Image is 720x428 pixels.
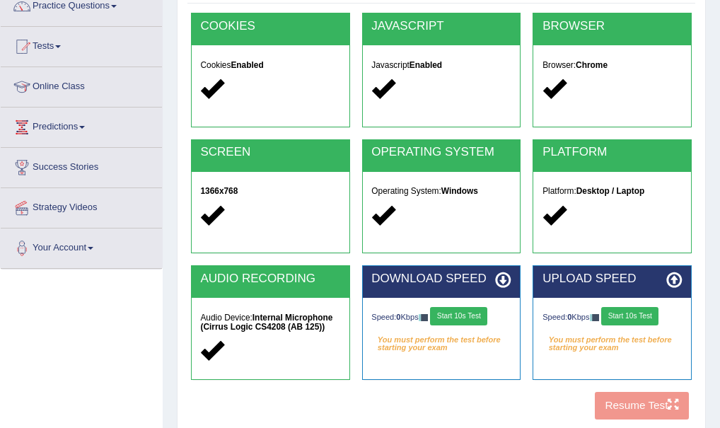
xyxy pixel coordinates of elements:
[430,307,487,325] button: Start 10s Test
[371,146,511,159] h2: OPERATING SYSTEM
[371,187,511,196] h5: Operating System:
[200,186,238,196] strong: 1366x768
[1,229,162,264] a: Your Account
[542,272,682,286] h2: UPLOAD SPEED
[200,146,339,159] h2: SCREEN
[601,307,658,325] button: Start 10s Test
[441,186,478,196] strong: Windows
[410,60,442,70] strong: Enabled
[200,272,339,286] h2: AUDIO RECORDING
[371,61,511,70] h5: Javascript
[542,331,682,349] em: You must perform the test before starting your exam
[371,272,511,286] h2: DOWNLOAD SPEED
[200,313,332,332] strong: Internal Microphone (Cirrus Logic CS4208 (AB 125))
[1,188,162,224] a: Strategy Videos
[567,313,571,321] strong: 0
[200,20,339,33] h2: COOKIES
[396,313,400,321] strong: 0
[542,20,682,33] h2: BROWSER
[371,20,511,33] h2: JAVASCRIPT
[542,146,682,159] h2: PLATFORM
[1,108,162,143] a: Predictions
[231,60,263,70] strong: Enabled
[1,67,162,103] a: Online Class
[590,314,600,320] img: ajax-loader-fb-connection.gif
[1,27,162,62] a: Tests
[576,186,644,196] strong: Desktop / Laptop
[542,307,682,328] div: Speed: Kbps
[200,61,339,70] h5: Cookies
[419,314,429,320] img: ajax-loader-fb-connection.gif
[1,148,162,183] a: Success Stories
[371,307,511,328] div: Speed: Kbps
[576,60,608,70] strong: Chrome
[542,61,682,70] h5: Browser:
[200,313,339,332] h5: Audio Device:
[542,187,682,196] h5: Platform:
[371,331,511,349] em: You must perform the test before starting your exam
